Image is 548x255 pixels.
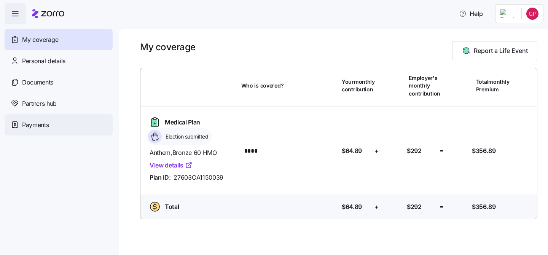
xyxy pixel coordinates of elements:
span: Election submitted [163,133,208,140]
span: + [374,202,379,212]
span: Medical Plan [165,118,200,127]
span: Plan ID: [150,173,170,182]
span: $356.89 [472,146,496,156]
span: Documents [22,78,53,87]
a: Partners hub [5,93,113,114]
span: $292 [407,202,422,212]
a: Personal details [5,50,113,72]
span: Your monthly contribution [342,78,375,94]
span: Who is covered? [241,82,284,89]
span: Partners hub [22,99,57,108]
a: Documents [5,72,113,93]
span: = [440,146,444,156]
span: $64.89 [342,202,362,212]
span: Personal details [22,56,65,66]
span: Anthem , Bronze 60 HMO [150,148,235,158]
img: 4e7b6a5c4ed394a8fa6c4bdbe2c5807b [526,8,538,20]
button: Help [453,6,489,21]
a: Payments [5,114,113,135]
span: = [440,202,444,212]
span: Total monthly Premium [476,78,510,94]
span: $64.89 [342,146,362,156]
span: $292 [407,146,422,156]
span: 27603CA1150039 [174,173,223,182]
span: Payments [22,120,49,130]
span: Help [459,9,483,18]
a: My coverage [5,29,113,50]
span: + [374,146,379,156]
img: Employer logo [500,9,515,18]
a: View details [150,161,193,170]
span: My coverage [22,35,58,45]
span: Report a Life Event [474,46,528,55]
h1: My coverage [140,41,196,53]
span: $356.89 [472,202,496,212]
span: Total [165,202,179,212]
span: Employer's monthly contribution [409,74,440,97]
button: Report a Life Event [452,41,537,60]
